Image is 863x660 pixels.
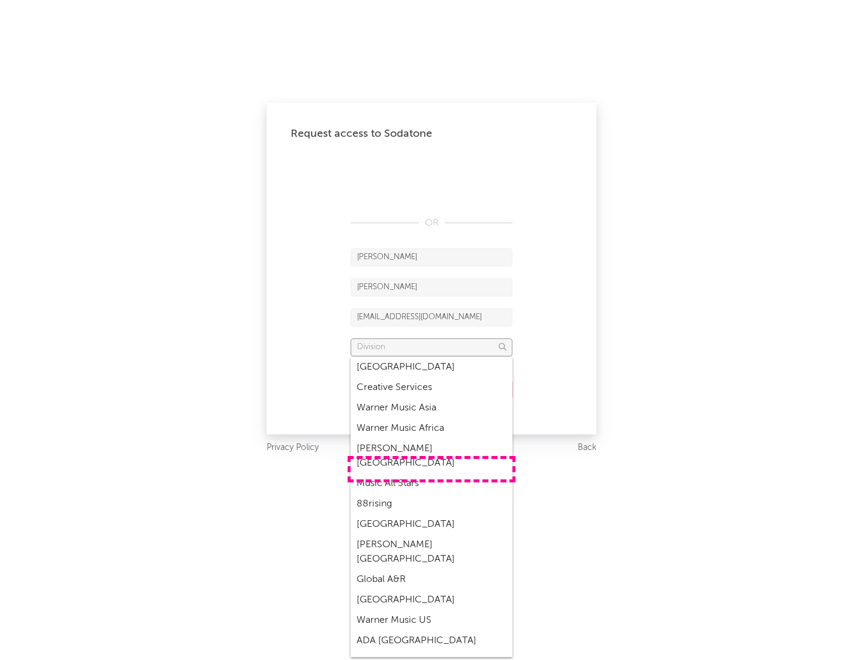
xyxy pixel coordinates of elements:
[351,216,512,230] div: OR
[351,248,512,266] input: First Name
[351,377,512,398] div: Creative Services
[351,610,512,631] div: Warner Music US
[351,439,512,473] div: [PERSON_NAME] [GEOGRAPHIC_DATA]
[351,473,512,494] div: Music All Stars
[351,535,512,569] div: [PERSON_NAME] [GEOGRAPHIC_DATA]
[351,398,512,418] div: Warner Music Asia
[351,308,512,326] input: Email
[351,514,512,535] div: [GEOGRAPHIC_DATA]
[351,569,512,590] div: Global A&R
[578,440,596,455] a: Back
[291,127,572,141] div: Request access to Sodatone
[351,338,512,356] input: Division
[351,418,512,439] div: Warner Music Africa
[351,590,512,610] div: [GEOGRAPHIC_DATA]
[351,631,512,651] div: ADA [GEOGRAPHIC_DATA]
[351,278,512,296] input: Last Name
[351,494,512,514] div: 88rising
[267,440,319,455] a: Privacy Policy
[351,357,512,377] div: [GEOGRAPHIC_DATA]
